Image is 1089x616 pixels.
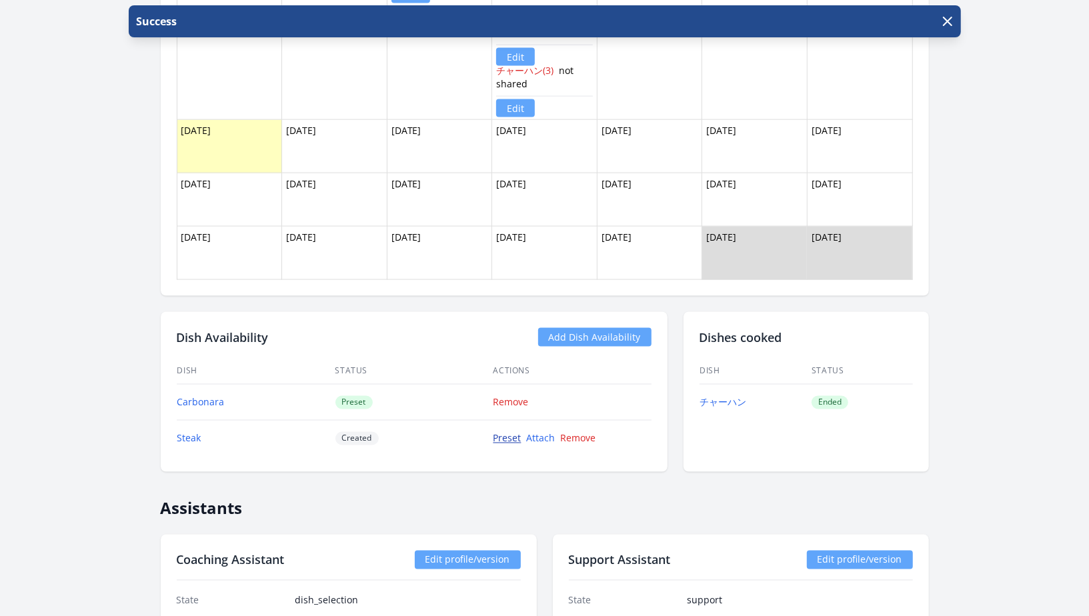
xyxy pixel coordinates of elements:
[496,48,535,66] a: Edit
[807,551,913,569] a: Edit profile/version
[702,227,808,280] td: [DATE]
[177,120,282,173] td: [DATE]
[177,432,201,445] a: Steak
[493,432,521,445] a: Preset
[177,551,285,569] h2: Coaching Assistant
[496,64,574,90] span: not shared
[282,120,387,173] td: [DATE]
[527,432,556,445] a: Attach
[415,551,521,569] a: Edit profile/version
[335,357,493,385] th: Status
[812,396,848,409] span: Ended
[387,173,492,227] td: [DATE]
[177,396,225,409] a: Carbonara
[702,120,808,173] td: [DATE]
[493,396,529,409] a: Remove
[561,432,596,445] a: Remove
[538,328,652,347] a: Add Dish Availability
[569,594,676,607] dt: State
[700,328,913,347] h2: Dishes cooked
[177,357,335,385] th: Dish
[492,120,598,173] td: [DATE]
[700,357,812,385] th: Dish
[569,551,671,569] h2: Support Assistant
[496,64,554,77] a: チャーハン(3)
[177,594,284,607] dt: State
[807,227,912,280] td: [DATE]
[811,357,913,385] th: Status
[597,120,702,173] td: [DATE]
[387,227,492,280] td: [DATE]
[492,227,598,280] td: [DATE]
[177,328,269,347] h2: Dish Availability
[177,227,282,280] td: [DATE]
[295,594,521,607] dd: dish_selection
[496,99,535,117] a: Edit
[492,173,598,227] td: [DATE]
[282,173,387,227] td: [DATE]
[387,120,492,173] td: [DATE]
[597,227,702,280] td: [DATE]
[335,432,379,445] span: Created
[597,173,702,227] td: [DATE]
[807,120,912,173] td: [DATE]
[177,173,282,227] td: [DATE]
[702,173,808,227] td: [DATE]
[335,396,373,409] span: Preset
[282,227,387,280] td: [DATE]
[134,13,177,29] p: Success
[687,594,913,607] dd: support
[161,488,929,519] h2: Assistants
[700,396,747,409] a: チャーハン
[807,173,912,227] td: [DATE]
[493,357,652,385] th: Actions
